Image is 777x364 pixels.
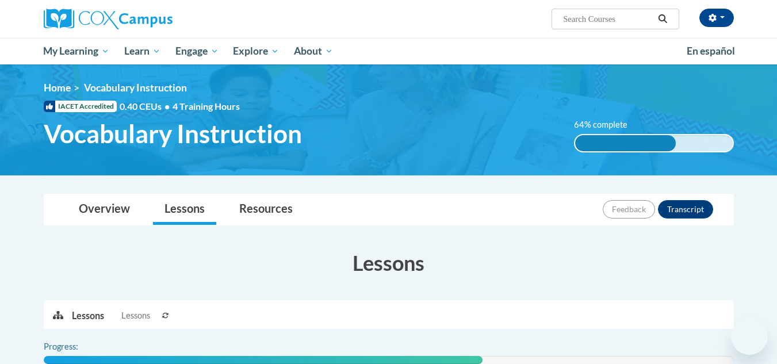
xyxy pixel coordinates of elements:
div: Main menu [26,38,751,64]
button: Feedback [603,200,655,219]
h3: Lessons [44,248,734,277]
div: 64% complete [575,135,676,151]
span: En español [687,45,735,57]
img: Cox Campus [44,9,173,29]
span: 0.40 CEUs [120,100,173,113]
a: Learn [117,38,168,64]
label: 64% complete [574,118,640,131]
a: En español [679,39,742,63]
iframe: Button to launch messaging window [731,318,768,355]
a: About [286,38,340,64]
a: Overview [67,194,141,225]
span: My Learning [43,44,109,58]
a: Cox Campus [44,9,262,29]
span: IACET Accredited [44,101,117,112]
label: Progress: [44,340,110,353]
button: Account Settings [699,9,734,27]
button: Search [654,12,671,26]
span: • [164,101,170,112]
span: Vocabulary Instruction [84,82,187,94]
p: Lessons [72,309,104,322]
a: Explore [225,38,286,64]
input: Search Courses [562,12,654,26]
a: Resources [228,194,304,225]
span: Lessons [121,309,150,322]
span: Engage [175,44,219,58]
span: Learn [124,44,160,58]
a: Lessons [153,194,216,225]
a: My Learning [36,38,117,64]
span: Vocabulary Instruction [44,118,302,149]
a: Engage [168,38,226,64]
a: Home [44,82,71,94]
span: Explore [233,44,279,58]
button: Transcript [658,200,713,219]
span: 4 Training Hours [173,101,240,112]
span: About [294,44,333,58]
